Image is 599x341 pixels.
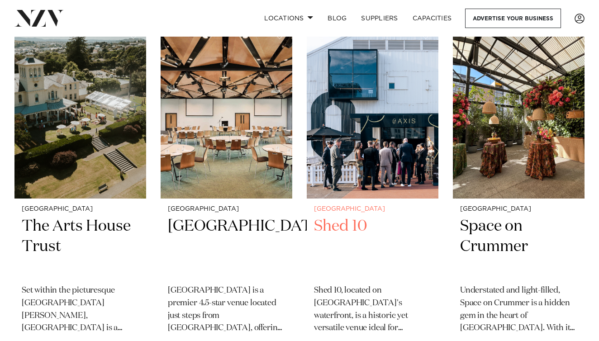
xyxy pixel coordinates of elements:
h2: [GEOGRAPHIC_DATA] [168,216,285,277]
a: Advertise your business [465,9,561,28]
p: Understated and light-filled, Space on Crummer is a hidden gem in the heart of [GEOGRAPHIC_DATA].... [460,284,577,335]
img: nzv-logo.png [14,10,64,26]
p: [GEOGRAPHIC_DATA] is a premier 4.5-star venue located just steps from [GEOGRAPHIC_DATA], offering... [168,284,285,335]
p: Shed 10, located on [GEOGRAPHIC_DATA]'s waterfront, is a historic yet versatile venue ideal for c... [314,284,431,335]
small: [GEOGRAPHIC_DATA] [314,206,431,213]
small: [GEOGRAPHIC_DATA] [168,206,285,213]
h2: The Arts House Trust [22,216,139,277]
a: BLOG [320,9,354,28]
p: Set within the picturesque [GEOGRAPHIC_DATA][PERSON_NAME], [GEOGRAPHIC_DATA] is a heritage venue ... [22,284,139,335]
small: [GEOGRAPHIC_DATA] [22,206,139,213]
h2: Space on Crummer [460,216,577,277]
small: [GEOGRAPHIC_DATA] [460,206,577,213]
a: SUPPLIERS [354,9,405,28]
h2: Shed 10 [314,216,431,277]
a: Locations [257,9,320,28]
a: Capacities [405,9,459,28]
img: Conference space at Novotel Auckland Airport [161,22,292,199]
